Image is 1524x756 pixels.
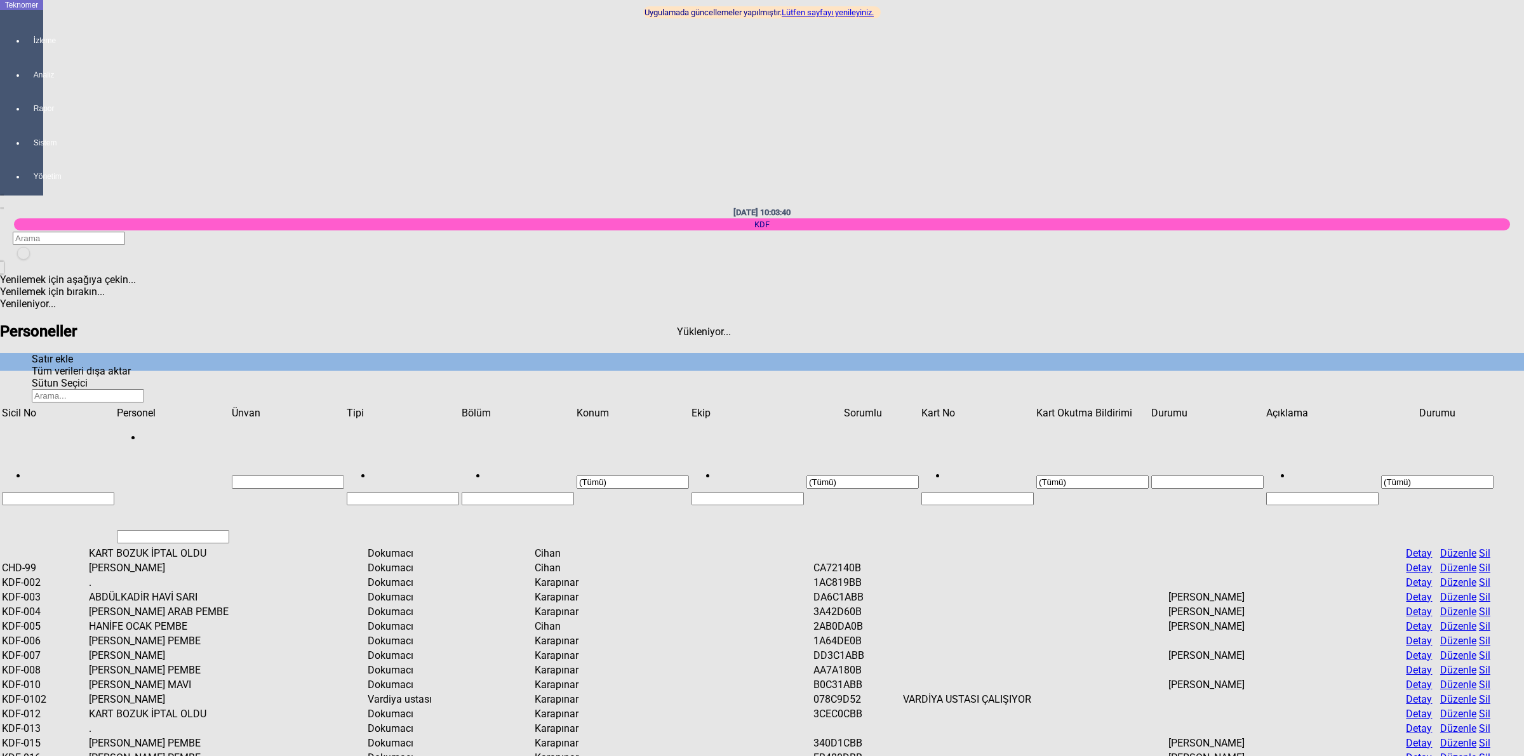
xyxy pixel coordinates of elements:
td: KDF-0102 [1,693,87,706]
td: [PERSON_NAME] PEMBE [88,736,286,750]
td: 340D1CBB [813,736,900,750]
td: Karapınar [534,693,618,706]
td: Dokumacı [367,736,451,750]
a: Sil [1479,693,1490,705]
td: KDF-015 [1,736,87,750]
div: Yükleniyor... [677,326,804,338]
td: [PERSON_NAME] [88,693,286,706]
a: Düzenle [1440,708,1476,720]
a: Düzenle [1440,693,1476,705]
td: [PERSON_NAME] [1168,736,1280,750]
a: Sil [1479,722,1490,734]
a: Sil [1479,649,1490,661]
a: Detay [1406,737,1432,749]
a: Detay [1406,722,1432,734]
a: Detay [1406,708,1432,720]
td: VARDİYA USTASI ÇALIŞIYOR [902,693,1075,706]
td: Karapınar [534,722,618,735]
a: Sil [1479,664,1490,676]
td: 3CEC0CBB [813,707,900,720]
a: Sil [1479,562,1490,574]
a: Düzenle [1440,722,1476,734]
td: 078C9D52 [813,693,900,706]
a: Sil [1479,620,1490,632]
td: Dokumacı [367,707,451,720]
td: . [88,722,286,735]
a: Sil [1479,547,1490,559]
td: Sütun undefined [1495,406,1523,420]
a: Düzenle [1440,737,1476,749]
a: Sil [1479,606,1490,618]
td: Karapınar [534,736,618,750]
a: Sil [1479,576,1490,588]
td: Dokumacı [367,722,451,735]
td: Vardiya ustası [367,693,451,706]
a: Detay [1406,693,1432,705]
td: KART BOZUK İPTAL OLDU [88,707,286,720]
a: Sil [1479,635,1490,647]
td: KDF-013 [1,722,87,735]
a: Sil [1479,679,1490,691]
td: KDF-012 [1,707,87,720]
td: Karapınar [534,707,618,720]
a: Sil [1479,591,1490,603]
a: Sil [1479,737,1490,749]
a: Sil [1479,708,1490,720]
